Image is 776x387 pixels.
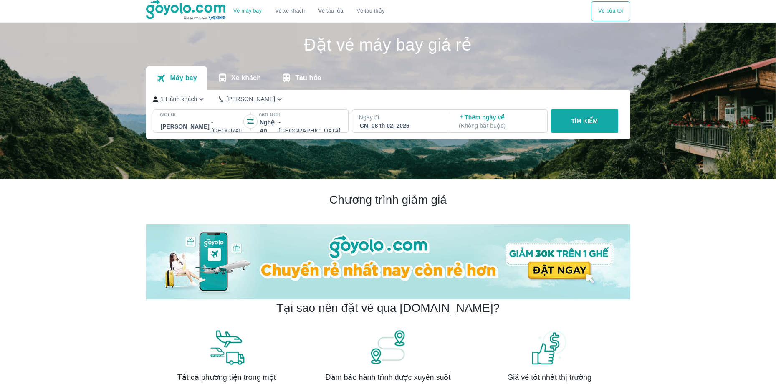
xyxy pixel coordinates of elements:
a: Vé tàu lửa [312,1,350,21]
p: Thêm ngày về [459,113,540,130]
p: - [GEOGRAPHIC_DATA] [211,118,273,135]
button: Vé của tôi [591,1,630,21]
p: Máy bay [170,74,197,82]
p: 1 Hành khách [161,95,197,103]
img: banner [208,329,245,366]
p: Nơi đến [259,110,341,118]
p: Nơi đi [160,110,243,118]
a: Vé xe khách [275,8,305,14]
span: Giá vé tốt nhất thị trường [507,372,591,382]
span: Tất cả phương tiện trong một [177,372,276,382]
img: banner [531,329,568,366]
span: Đảm bảo hành trình được xuyên suốt [326,372,451,382]
button: [PERSON_NAME] [219,95,284,104]
div: CN, 08 th 02, 2026 [360,121,441,130]
img: banner [369,329,407,366]
h1: Đặt vé máy bay giá rẻ [146,36,630,53]
a: Vé máy bay [233,8,262,14]
span: Nghệ An [260,118,277,135]
div: choose transportation mode [227,1,391,21]
h2: Chương trình giảm giá [146,192,630,207]
button: 1 Hành khách [153,95,206,104]
p: Ngày đi [359,113,442,121]
p: Xe khách [231,74,261,82]
div: choose transportation mode [591,1,630,21]
div: transportation tabs [146,66,331,90]
p: ( Không bắt buộc ) [459,121,540,130]
img: banner-home [146,224,630,299]
p: - [GEOGRAPHIC_DATA] [278,118,340,135]
h2: Tại sao nên đặt vé qua [DOMAIN_NAME]? [276,301,500,316]
p: Tàu hỏa [295,74,321,82]
p: [PERSON_NAME] [226,95,275,103]
button: Vé tàu thủy [350,1,391,21]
